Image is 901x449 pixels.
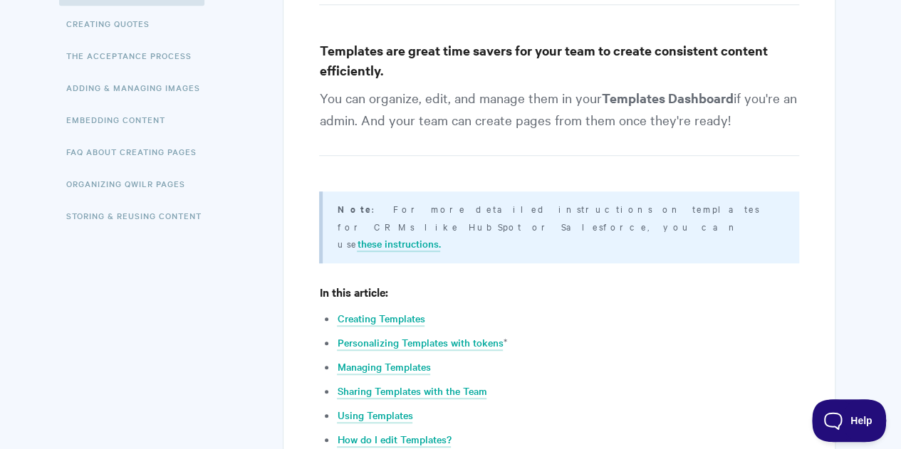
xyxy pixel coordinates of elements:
p: : For more detailed instructions on templates for CRMs like HubSpot or Salesforce, you can use [337,200,781,252]
h3: Templates are great time savers for your team to create consistent content efficiently. [319,41,798,80]
a: Sharing Templates with the Team [337,384,486,399]
iframe: Toggle Customer Support [812,399,887,442]
a: Using Templates [337,408,412,423]
a: Personalizing Templates with tokens [337,335,503,351]
strong: In this article: [319,284,387,300]
a: Storing & Reusing Content [66,201,212,230]
a: Organizing Qwilr Pages [66,169,196,198]
b: Note [337,202,371,216]
a: Creating Templates [337,311,425,327]
a: How do I edit Templates? [337,432,451,448]
strong: Templates Dashboard [601,89,733,107]
a: The Acceptance Process [66,41,202,70]
a: these instructions. [357,236,440,252]
a: Creating Quotes [66,9,160,38]
p: You can organize, edit, and manage them in your if you're an admin. And your team can create page... [319,87,798,156]
a: Embedding Content [66,105,176,134]
a: Adding & Managing Images [66,73,211,102]
a: FAQ About Creating Pages [66,137,207,166]
a: Managing Templates [337,359,430,375]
